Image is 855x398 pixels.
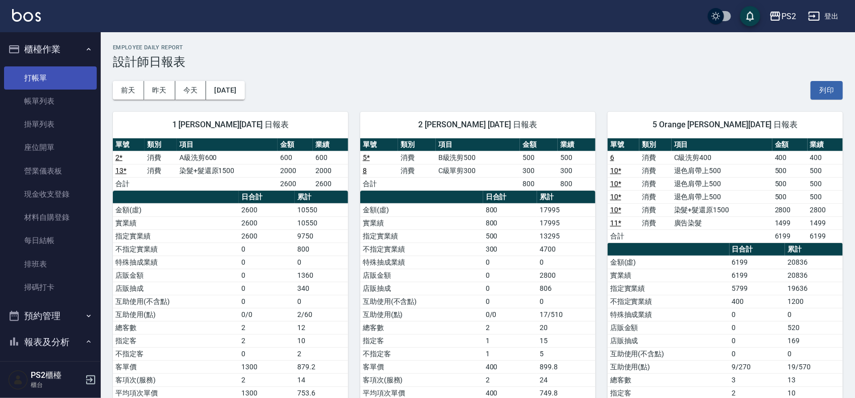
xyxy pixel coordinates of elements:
td: 0 [295,295,348,308]
td: 0/0 [239,308,294,321]
td: 0 [730,334,785,347]
td: 1 [483,334,538,347]
td: 染髮+髮還原1500 [672,203,772,216]
th: 業績 [558,138,596,151]
td: 店販抽成 [360,282,483,295]
td: 客項次(服務) [360,373,483,386]
td: 消費 [145,164,176,177]
td: 300 [558,164,596,177]
td: 染髮+髮還原1500 [177,164,278,177]
td: 10550 [295,203,348,216]
td: 500 [808,190,843,203]
td: 800 [520,177,558,190]
td: C級單剪300 [436,164,520,177]
td: 互助使用(點) [113,308,239,321]
td: 客項次(服務) [113,373,239,386]
td: 600 [278,151,313,164]
td: 520 [785,321,843,334]
td: 特殊抽成業績 [360,256,483,269]
td: 0 [239,269,294,282]
h3: 設計師日報表 [113,55,843,69]
td: 退色肩帶上500 [672,190,772,203]
th: 金額 [278,138,313,151]
td: 10 [295,334,348,347]
td: 2 [239,334,294,347]
h5: PS2櫃檯 [31,370,82,380]
td: 0 [730,347,785,360]
td: 500 [808,177,843,190]
td: 500 [772,190,808,203]
td: 6199 [730,269,785,282]
table: a dense table [360,138,596,191]
td: 廣告染髮 [672,216,772,229]
td: 不指定客 [113,347,239,360]
td: 店販抽成 [113,282,239,295]
td: 消費 [639,203,671,216]
span: 2 [PERSON_NAME] [DATE] 日報表 [372,120,583,130]
th: 項目 [436,138,520,151]
td: 500 [558,151,596,164]
td: 客單價 [360,360,483,373]
td: 總客數 [360,321,483,334]
td: 2800 [537,269,596,282]
th: 類別 [398,138,436,151]
button: 登出 [804,7,843,26]
td: 實業績 [113,216,239,229]
th: 累計 [295,191,348,204]
td: 800 [483,203,538,216]
th: 日合計 [239,191,294,204]
span: 5 Orange [PERSON_NAME][DATE] 日報表 [620,120,831,130]
td: 指定客 [113,334,239,347]
td: 17995 [537,203,596,216]
th: 單號 [113,138,145,151]
td: 800 [483,216,538,229]
td: 2 [483,321,538,334]
td: 消費 [639,177,671,190]
a: 8 [363,167,367,175]
td: 不指定客 [360,347,483,360]
td: 400 [483,360,538,373]
th: 金額 [772,138,808,151]
td: 500 [772,164,808,177]
td: 500 [808,164,843,177]
td: 合計 [608,229,639,243]
td: 指定實業績 [608,282,730,295]
th: 項目 [177,138,278,151]
td: 0 [483,295,538,308]
td: B級洗剪500 [436,151,520,164]
td: 互助使用(不含點) [360,295,483,308]
td: C級洗剪400 [672,151,772,164]
td: 2000 [313,164,348,177]
td: 消費 [398,151,436,164]
td: 總客數 [608,373,730,386]
td: 14 [295,373,348,386]
td: 879.2 [295,360,348,373]
td: 消費 [639,216,671,229]
td: 不指定實業績 [360,243,483,256]
td: 899.8 [537,360,596,373]
td: 1499 [808,216,843,229]
td: 0 [239,347,294,360]
td: 5 [537,347,596,360]
td: 17/510 [537,308,596,321]
td: 2000 [278,164,313,177]
td: 6199 [730,256,785,269]
td: 2 [295,347,348,360]
td: 0 [239,243,294,256]
td: 店販抽成 [608,334,730,347]
td: 0 [785,347,843,360]
td: 24 [537,373,596,386]
td: 2 [239,321,294,334]
td: 0 [730,308,785,321]
td: 2/60 [295,308,348,321]
td: 800 [295,243,348,256]
h2: Employee Daily Report [113,44,843,51]
td: 店販金額 [360,269,483,282]
td: 實業績 [608,269,730,282]
td: 17995 [537,216,596,229]
td: 2600 [278,177,313,190]
td: 互助使用(不含點) [113,295,239,308]
td: 0 [239,256,294,269]
td: 400 [772,151,808,164]
td: 19636 [785,282,843,295]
